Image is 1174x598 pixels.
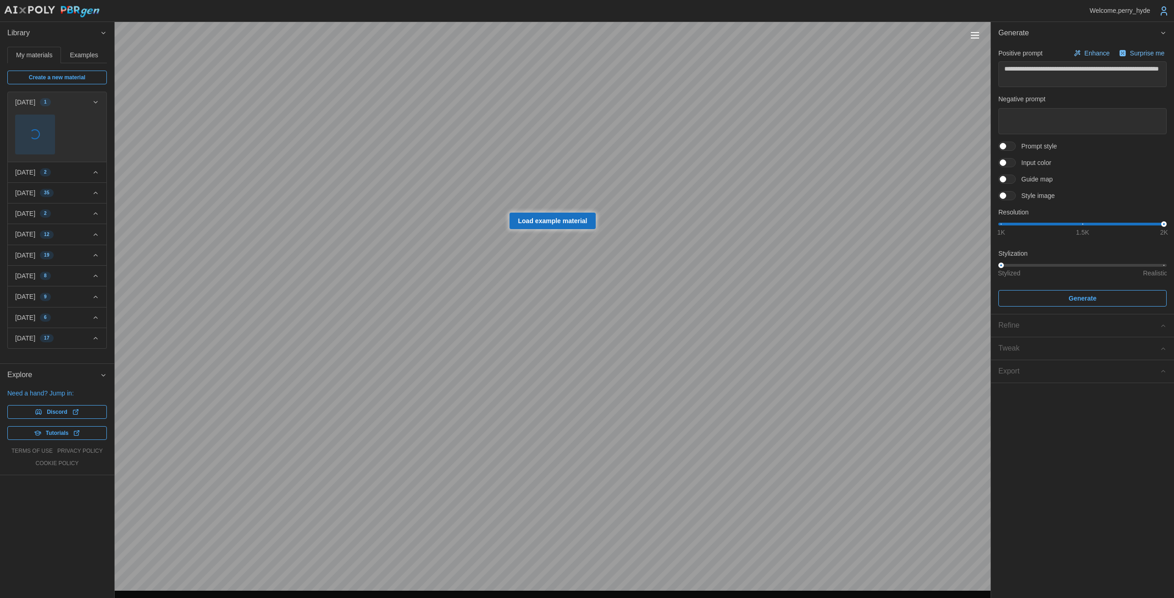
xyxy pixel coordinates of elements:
[35,460,78,467] a: cookie policy
[8,307,106,328] button: [DATE]6
[1071,47,1112,60] button: Enhance
[15,271,35,280] p: [DATE]
[46,427,69,439] span: Tutorials
[991,22,1174,44] button: Generate
[44,169,47,176] span: 2
[44,272,47,280] span: 8
[509,213,596,229] a: Load example material
[1090,6,1150,15] p: Welcome, perry_hyde
[15,251,35,260] p: [DATE]
[44,252,50,259] span: 19
[16,52,52,58] span: My materials
[1016,142,1057,151] span: Prompt style
[1016,175,1052,184] span: Guide map
[7,389,107,398] p: Need a hand? Jump in:
[15,209,35,218] p: [DATE]
[70,52,98,58] span: Examples
[1069,291,1096,306] span: Generate
[15,98,35,107] p: [DATE]
[8,162,106,182] button: [DATE]2
[991,337,1174,360] button: Tweak
[7,22,100,44] span: Library
[8,92,106,112] button: [DATE]1
[44,293,47,301] span: 9
[8,245,106,265] button: [DATE]19
[15,168,35,177] p: [DATE]
[15,188,35,198] p: [DATE]
[57,447,103,455] a: privacy policy
[8,112,106,162] div: [DATE]1
[1085,49,1112,58] p: Enhance
[15,230,35,239] p: [DATE]
[11,447,53,455] a: terms of use
[44,314,47,321] span: 6
[998,22,1160,44] span: Generate
[15,334,35,343] p: [DATE]
[15,313,35,322] p: [DATE]
[518,213,587,229] span: Load example material
[998,94,1167,104] p: Negative prompt
[991,44,1174,314] div: Generate
[8,203,106,224] button: [DATE]2
[991,314,1174,337] button: Refine
[47,406,67,418] span: Discord
[1016,158,1051,167] span: Input color
[4,5,100,18] img: AIxPoly PBRgen
[991,360,1174,383] button: Export
[44,210,47,217] span: 2
[7,364,100,386] span: Explore
[44,189,50,197] span: 35
[8,286,106,307] button: [DATE]9
[969,29,981,42] button: Toggle viewport controls
[8,328,106,348] button: [DATE]17
[7,405,107,419] a: Discord
[998,208,1167,217] p: Resolution
[1130,49,1166,58] p: Surprise me
[8,183,106,203] button: [DATE]35
[1117,47,1167,60] button: Surprise me
[44,99,47,106] span: 1
[44,231,50,238] span: 12
[7,71,107,84] a: Create a new material
[998,49,1042,58] p: Positive prompt
[44,335,50,342] span: 17
[998,290,1167,307] button: Generate
[998,249,1167,258] p: Stylization
[8,266,106,286] button: [DATE]8
[998,320,1160,331] div: Refine
[8,224,106,244] button: [DATE]12
[1016,191,1055,200] span: Style image
[7,426,107,440] a: Tutorials
[998,337,1160,360] span: Tweak
[998,360,1160,383] span: Export
[29,71,85,84] span: Create a new material
[15,292,35,301] p: [DATE]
